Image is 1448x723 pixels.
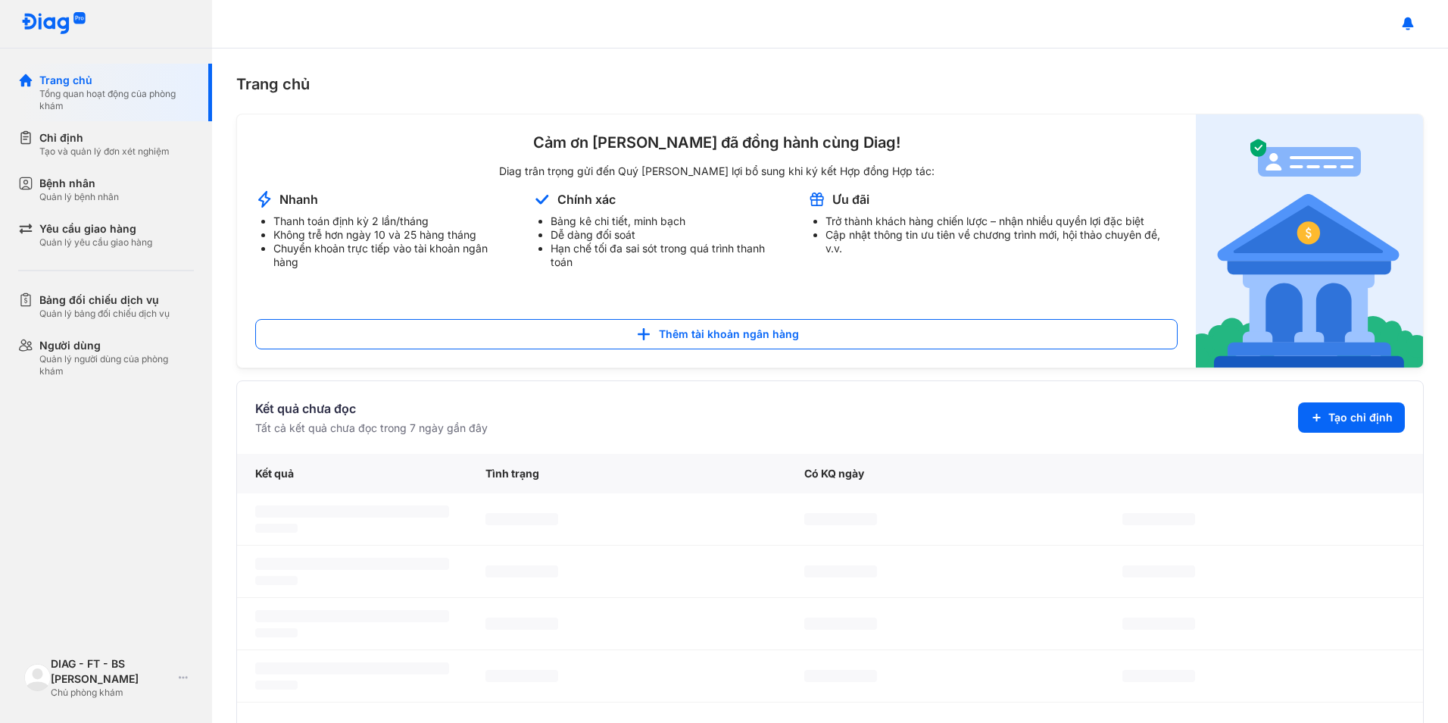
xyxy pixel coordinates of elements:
span: ‌ [804,618,877,630]
div: Chính xác [557,191,616,208]
span: Tạo chỉ định [1328,410,1393,425]
div: Tổng quan hoạt động của phòng khám [39,88,194,112]
span: ‌ [804,513,877,525]
div: Trang chủ [236,73,1424,95]
li: Hạn chế tối đa sai sót trong quá trình thanh toán [551,242,788,269]
span: ‌ [1122,513,1195,525]
button: Tạo chỉ định [1298,402,1405,433]
div: Yêu cầu giao hàng [39,221,152,236]
span: ‌ [485,565,558,577]
div: Diag trân trọng gửi đến Quý [PERSON_NAME] lợi bổ sung khi ký kết Hợp đồng Hợp tác: [255,164,1178,178]
div: Kết quả chưa đọc [255,399,488,418]
div: Chủ phòng khám [51,687,173,699]
span: ‌ [804,565,877,577]
div: Ưu đãi [832,191,869,208]
div: Quản lý người dùng của phòng khám [39,353,194,377]
div: Bảng đối chiếu dịch vụ [39,293,170,308]
span: ‌ [255,576,298,585]
span: ‌ [255,628,298,637]
div: Nhanh [279,191,318,208]
li: Trở thành khách hàng chiến lược – nhận nhiều quyền lợi đặc biệt [825,214,1178,228]
img: logo [24,664,51,690]
li: Thanh toán định kỳ 2 lần/tháng [273,214,514,228]
div: Người dùng [39,338,194,353]
li: Dễ dàng đối soát [551,228,788,242]
div: Tình trạng [467,454,786,493]
span: ‌ [255,558,449,570]
div: Có KQ ngày [786,454,1105,493]
img: account-announcement [807,190,826,208]
li: Không trễ hơn ngày 10 và 25 hàng tháng [273,228,514,242]
div: Quản lý bảng đối chiếu dịch vụ [39,308,170,320]
span: ‌ [1122,618,1195,630]
span: ‌ [485,513,558,525]
button: Thêm tài khoản ngân hàng [255,319,1178,349]
span: ‌ [255,524,298,533]
li: Chuyển khoản trực tiếp vào tài khoản ngân hàng [273,242,514,269]
img: account-announcement [1196,114,1423,368]
div: Trang chủ [39,73,194,88]
div: Tạo và quản lý đơn xét nghiệm [39,146,170,158]
span: ‌ [255,505,449,518]
div: Tất cả kết quả chưa đọc trong 7 ngày gần đây [255,421,488,436]
div: Cảm ơn [PERSON_NAME] đã đồng hành cùng Diag! [255,133,1178,152]
div: DIAG - FT - BS [PERSON_NAME] [51,656,173,687]
div: Kết quả [237,454,467,493]
span: ‌ [1122,670,1195,682]
span: ‌ [485,618,558,630]
li: Cập nhật thông tin ưu tiên về chương trình mới, hội thảo chuyên đề, v.v. [825,228,1178,255]
div: Chỉ định [39,130,170,146]
div: Bệnh nhân [39,176,119,191]
li: Bảng kê chi tiết, minh bạch [551,214,788,228]
span: ‌ [485,670,558,682]
div: Quản lý yêu cầu giao hàng [39,236,152,249]
span: ‌ [255,681,298,690]
span: ‌ [1122,565,1195,577]
span: ‌ [255,662,449,674]
span: ‌ [255,610,449,622]
img: logo [21,12,86,36]
img: account-announcement [532,190,551,208]
span: ‌ [804,670,877,682]
img: account-announcement [255,190,273,208]
div: Quản lý bệnh nhân [39,191,119,203]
